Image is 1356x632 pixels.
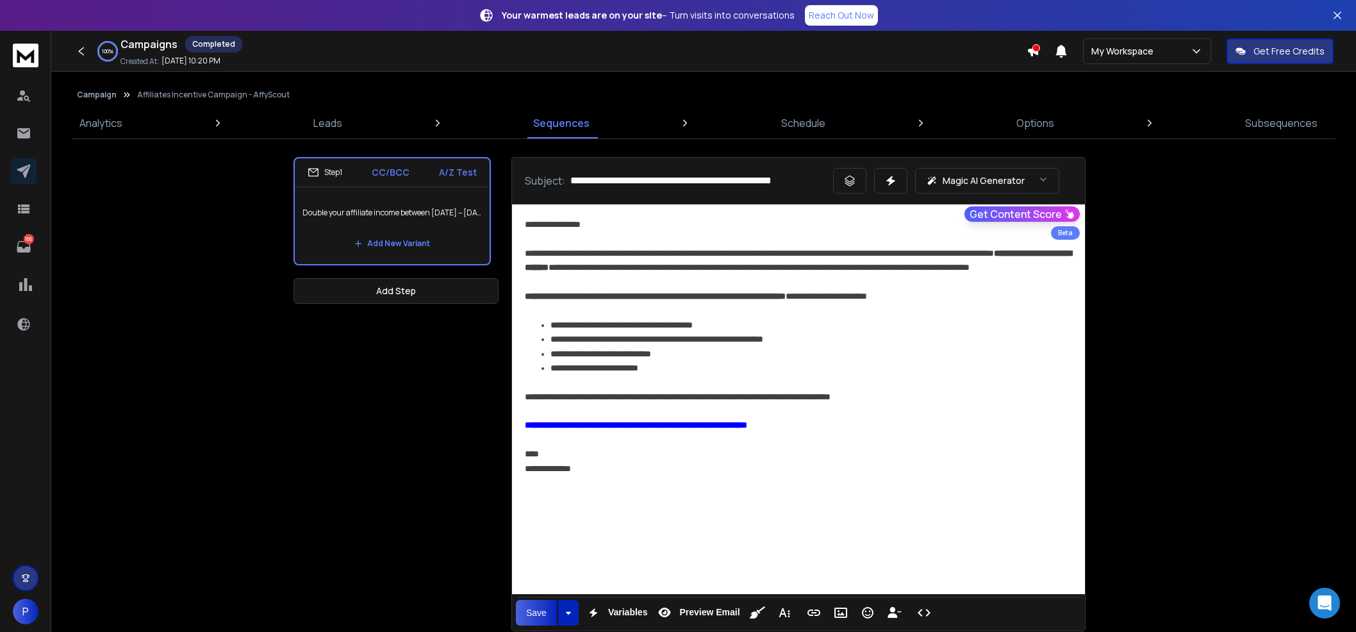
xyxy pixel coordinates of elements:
[1016,115,1054,131] p: Options
[533,115,590,131] p: Sequences
[525,108,597,138] a: Sequences
[294,157,491,265] li: Step1CC/BCCA/Z TestDouble your affiliate income between [DATE] – [DATE]Add New Variant
[912,600,936,626] button: Code View
[915,168,1059,194] button: Magic AI Generator
[964,206,1080,222] button: Get Content Score
[829,600,853,626] button: Insert Image (⌘P)
[13,44,38,67] img: logo
[802,600,826,626] button: Insert Link (⌘K)
[516,600,557,626] button: Save
[308,167,342,178] div: Step 1
[302,195,482,231] p: Double your affiliate income between [DATE] – [DATE]
[102,47,113,55] p: 100 %
[79,115,122,131] p: Analytics
[781,115,825,131] p: Schedule
[1245,115,1318,131] p: Subsequences
[606,607,650,618] span: Variables
[581,600,650,626] button: Variables
[185,36,242,53] div: Completed
[137,90,290,100] p: Affiliates Incentive Campaign - AffyScout
[773,108,833,138] a: Schedule
[805,5,878,26] a: Reach Out Now
[502,9,795,22] p: – Turn visits into conversations
[856,600,880,626] button: Emoticons
[77,90,117,100] button: Campaign
[120,37,178,52] h1: Campaigns
[943,174,1025,187] p: Magic AI Generator
[1253,45,1325,58] p: Get Free Credits
[882,600,907,626] button: Insert Unsubscribe Link
[525,173,565,188] p: Subject:
[13,599,38,624] button: P
[677,607,742,618] span: Preview Email
[809,9,874,22] p: Reach Out Now
[120,56,159,67] p: Created At:
[1051,226,1080,240] div: Beta
[11,234,37,260] a: 166
[24,234,34,244] p: 166
[306,108,350,138] a: Leads
[1237,108,1325,138] a: Subsequences
[652,600,742,626] button: Preview Email
[1091,45,1159,58] p: My Workspace
[1009,108,1062,138] a: Options
[502,9,662,21] strong: Your warmest leads are on your site
[294,278,499,304] button: Add Step
[161,56,220,66] p: [DATE] 10:20 PM
[772,600,797,626] button: More Text
[72,108,130,138] a: Analytics
[372,166,409,179] p: CC/BCC
[1227,38,1334,64] button: Get Free Credits
[745,600,770,626] button: Clean HTML
[344,231,440,256] button: Add New Variant
[1309,588,1340,619] div: Open Intercom Messenger
[439,166,477,179] p: A/Z Test
[313,115,342,131] p: Leads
